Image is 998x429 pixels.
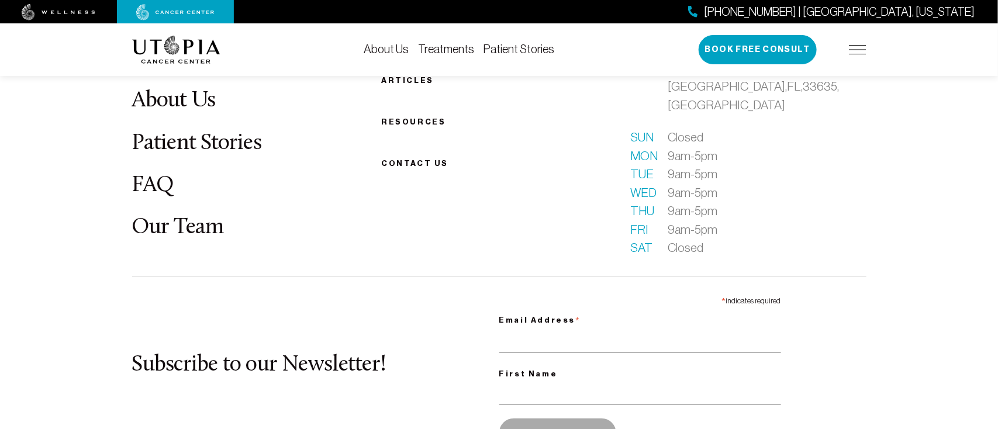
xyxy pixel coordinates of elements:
[136,4,215,20] img: cancer center
[631,147,654,165] span: Mon
[668,165,718,184] span: 9am-5pm
[631,184,654,202] span: Wed
[668,202,718,220] span: 9am-5pm
[484,43,555,56] a: Patient Stories
[132,216,224,239] a: Our Team
[631,238,654,257] span: Sat
[668,147,718,165] span: 9am-5pm
[631,202,654,220] span: Thu
[668,128,704,147] span: Closed
[22,4,95,20] img: wellness
[668,184,718,202] span: 9am-5pm
[132,89,216,112] a: About Us
[688,4,975,20] a: [PHONE_NUMBER] | [GEOGRAPHIC_DATA], [US_STATE]
[849,45,866,54] img: icon-hamburger
[668,61,840,112] span: [STREET_ADDRESS], [GEOGRAPHIC_DATA], FL, 33635, [GEOGRAPHIC_DATA]
[132,174,174,197] a: FAQ
[419,43,475,56] a: Treatments
[704,4,975,20] span: [PHONE_NUMBER] | [GEOGRAPHIC_DATA], [US_STATE]
[668,59,866,115] a: [STREET_ADDRESS],[GEOGRAPHIC_DATA],FL,33635,[GEOGRAPHIC_DATA]
[132,132,262,155] a: Patient Stories
[631,128,654,147] span: Sun
[499,308,781,329] label: Email Address
[381,76,434,85] a: Articles
[132,36,220,64] img: logo
[499,291,781,308] div: indicates required
[381,159,448,168] span: Contact us
[381,117,446,126] a: Resources
[364,43,409,56] a: About Us
[631,220,654,239] span: Fri
[132,353,499,378] h2: Subscribe to our Newsletter!
[668,238,704,257] span: Closed
[631,165,654,184] span: Tue
[699,35,817,64] button: Book Free Consult
[499,367,781,381] label: First Name
[668,220,718,239] span: 9am-5pm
